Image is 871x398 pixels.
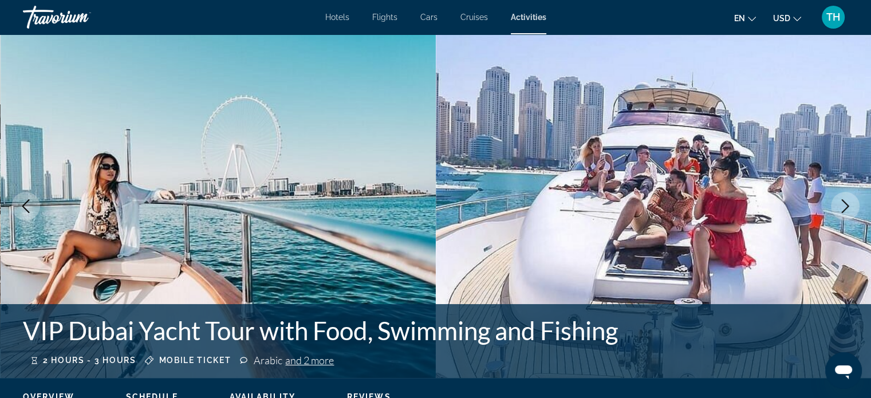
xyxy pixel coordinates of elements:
span: en [734,14,745,23]
a: Cars [420,13,438,22]
button: Previous image [11,192,40,220]
span: and 2 more [285,354,334,367]
button: Change currency [773,10,801,26]
button: User Menu [818,5,848,29]
a: Hotels [325,13,349,22]
button: Next image [831,192,860,220]
span: Mobile ticket [159,356,231,365]
iframe: Button to launch messaging window [825,352,862,389]
div: Arabic [254,354,334,367]
button: Change language [734,10,756,26]
a: Travorium [23,2,137,32]
span: TH [826,11,840,23]
h1: VIP Dubai Yacht Tour with Food, Swimming and Fishing [23,316,665,345]
a: Flights [372,13,397,22]
a: Cruises [460,13,488,22]
a: Activities [511,13,546,22]
span: 2 hours - 3 hours [43,356,136,365]
span: USD [773,14,790,23]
